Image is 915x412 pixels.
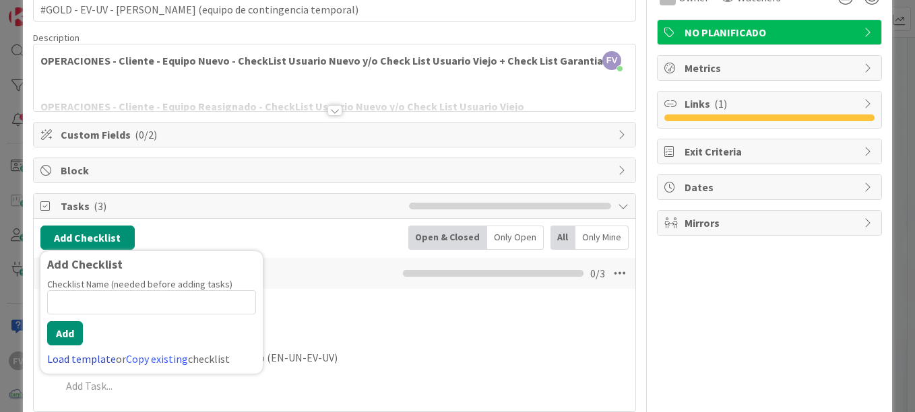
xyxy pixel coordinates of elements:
[685,179,857,195] span: Dates
[40,54,603,67] strong: OPERACIONES - Cliente - Equipo Nuevo - CheckList Usuario Nuevo y/o Check List Usuario Viejo + Che...
[83,350,626,366] p: Importar plantilla checklist según caso (EN-UN-EV-UV)
[47,258,256,271] div: Add Checklist
[550,226,575,250] div: All
[33,32,80,44] span: Description
[590,265,605,281] span: 0 / 3
[135,128,157,141] span: ( 0/2 )
[47,278,232,290] label: Checklist Name (needed before adding tasks)
[685,24,857,40] span: NO PLANIFICADO
[487,226,544,250] div: Only Open
[40,226,135,250] button: Add Checklist
[685,143,857,160] span: Exit Criteria
[83,322,626,337] p: Importar plantilla checklist de cliente
[602,51,621,70] span: FV
[408,226,487,250] div: Open & Closed
[47,321,83,345] button: Add
[47,351,256,367] div: or checklist
[685,215,857,231] span: Mirrors
[126,352,188,366] a: Copy existing
[94,199,106,213] span: ( 3 )
[61,127,611,143] span: Custom Fields
[685,60,857,76] span: Metrics
[61,198,402,214] span: Tasks
[83,294,626,309] p: Hacerse Owner de la tarjeta
[61,162,611,178] span: Block
[685,96,857,112] span: Links
[47,352,116,366] a: Load template
[714,97,727,110] span: ( 1 )
[575,226,629,250] div: Only Mine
